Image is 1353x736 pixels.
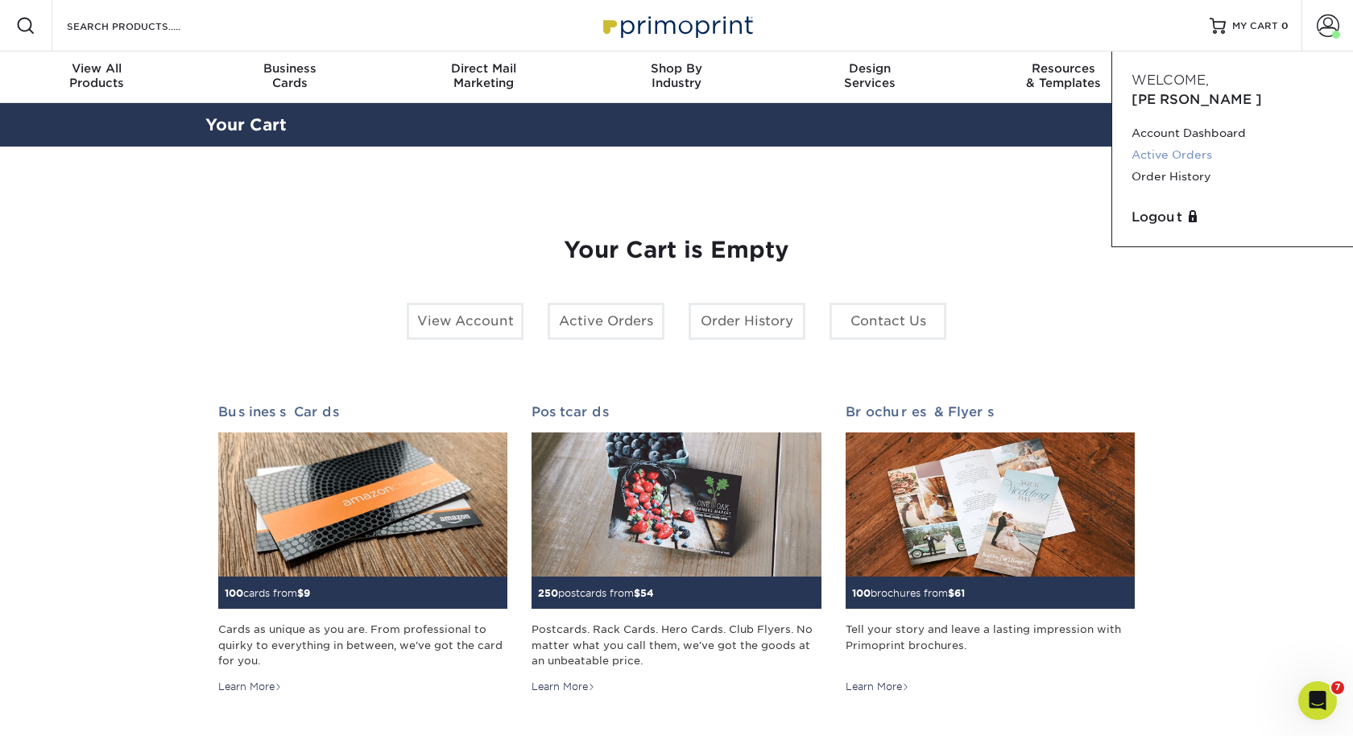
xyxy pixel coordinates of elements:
[193,61,387,90] div: Cards
[1331,681,1344,694] span: 7
[218,404,507,694] a: Business Cards 100cards from$9 Cards as unique as you are. From professional to quirky to everyth...
[1281,20,1289,31] span: 0
[548,303,664,340] a: Active Orders
[193,52,387,103] a: BusinessCards
[852,587,871,599] span: 100
[407,303,523,340] a: View Account
[966,61,1160,76] span: Resources
[580,61,773,90] div: Industry
[218,404,507,420] h2: Business Cards
[1232,19,1278,33] span: MY CART
[297,587,304,599] span: $
[1298,681,1337,720] iframe: Intercom live chat
[773,61,966,76] span: Design
[966,61,1160,90] div: & Templates
[532,404,821,420] h2: Postcards
[225,587,310,599] small: cards from
[532,432,821,577] img: Postcards
[846,680,909,694] div: Learn More
[773,61,966,90] div: Services
[532,680,595,694] div: Learn More
[773,52,966,103] a: DesignServices
[387,61,580,90] div: Marketing
[846,404,1135,420] h2: Brochures & Flyers
[304,587,310,599] span: 9
[830,303,946,340] a: Contact Us
[846,404,1135,694] a: Brochures & Flyers 100brochures from$61 Tell your story and leave a lasting impression with Primo...
[580,61,773,76] span: Shop By
[65,16,222,35] input: SEARCH PRODUCTS.....
[954,587,965,599] span: 61
[538,587,654,599] small: postcards from
[193,61,387,76] span: Business
[218,622,507,668] div: Cards as unique as you are. From professional to quirky to everything in between, we've got the c...
[689,303,805,340] a: Order History
[387,52,580,103] a: Direct MailMarketing
[852,587,965,599] small: brochures from
[532,404,821,694] a: Postcards 250postcards from$54 Postcards. Rack Cards. Hero Cards. Club Flyers. No matter what you...
[205,115,287,134] a: Your Cart
[634,587,640,599] span: $
[640,587,654,599] span: 54
[948,587,954,599] span: $
[596,8,757,43] img: Primoprint
[1132,208,1334,227] a: Logout
[225,587,243,599] span: 100
[532,622,821,668] div: Postcards. Rack Cards. Hero Cards. Club Flyers. No matter what you call them, we've got the goods...
[1132,166,1334,188] a: Order History
[1132,72,1209,88] span: Welcome,
[387,61,580,76] span: Direct Mail
[580,52,773,103] a: Shop ByIndustry
[846,432,1135,577] img: Brochures & Flyers
[218,432,507,577] img: Business Cards
[1132,144,1334,166] a: Active Orders
[1132,92,1262,107] span: [PERSON_NAME]
[218,237,1135,264] h1: Your Cart is Empty
[966,52,1160,103] a: Resources& Templates
[538,587,558,599] span: 250
[846,622,1135,668] div: Tell your story and leave a lasting impression with Primoprint brochures.
[1132,122,1334,144] a: Account Dashboard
